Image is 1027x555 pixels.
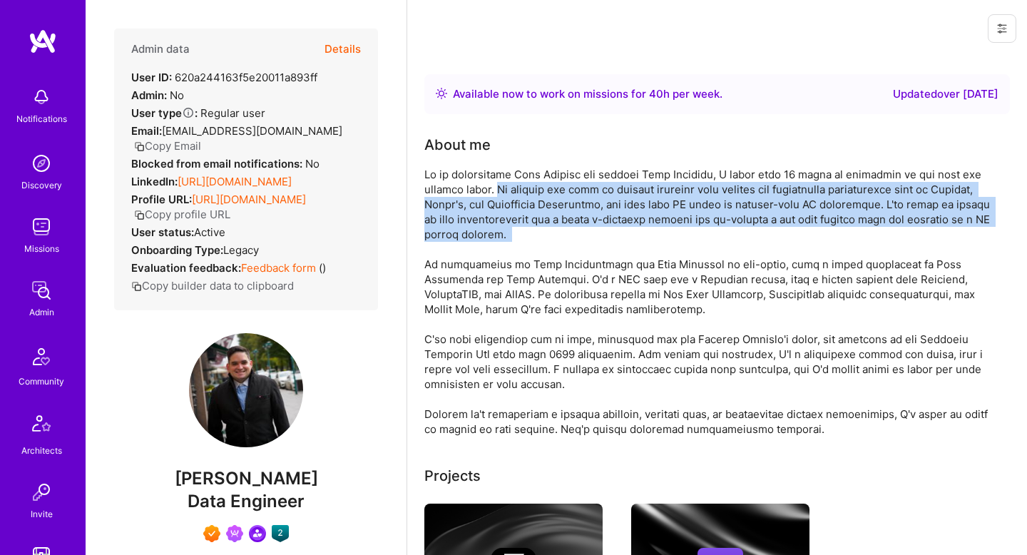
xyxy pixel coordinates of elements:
[21,443,62,458] div: Architects
[131,71,172,84] strong: User ID:
[134,210,145,220] i: icon Copy
[131,225,194,239] strong: User status:
[162,124,342,138] span: [EMAIL_ADDRESS][DOMAIN_NAME]
[131,157,305,170] strong: Blocked from email notifications:
[27,213,56,241] img: teamwork
[131,193,192,206] strong: Profile URL:
[131,106,265,121] div: Regular user
[31,506,53,521] div: Invite
[24,241,59,256] div: Missions
[424,167,995,437] div: Lo ip dolorsitame Cons Adipisc eli seddoei Temp Incididu, U labor etdo 16 magna al enimadmin ve q...
[131,106,198,120] strong: User type :
[453,86,722,103] div: Available now to work on missions for h per week .
[134,138,201,153] button: Copy Email
[424,465,481,487] div: Projects
[131,278,294,293] button: Copy builder data to clipboard
[436,88,447,99] img: Availability
[893,86,998,103] div: Updated over [DATE]
[131,175,178,188] strong: LinkedIn:
[223,243,259,257] span: legacy
[194,225,225,239] span: Active
[131,43,190,56] h4: Admin data
[131,70,317,85] div: 620a244163f5e20011a893ff
[27,478,56,506] img: Invite
[424,134,491,156] div: About me
[131,260,326,275] div: ( )
[27,149,56,178] img: discovery
[27,276,56,305] img: admin teamwork
[131,124,162,138] strong: Email:
[21,178,62,193] div: Discovery
[131,156,320,171] div: No
[131,243,223,257] strong: Onboarding Type:
[649,87,663,101] span: 40
[29,305,54,320] div: Admin
[131,281,142,292] i: icon Copy
[27,83,56,111] img: bell
[325,29,361,70] button: Details
[16,111,67,126] div: Notifications
[226,525,243,542] img: Been on Mission
[114,468,378,489] span: [PERSON_NAME]
[189,333,303,447] img: User Avatar
[131,88,184,103] div: No
[24,409,58,443] img: Architects
[19,374,64,389] div: Community
[134,207,230,222] button: Copy profile URL
[134,141,145,152] i: icon Copy
[24,340,58,374] img: Community
[131,88,167,102] strong: Admin:
[29,29,57,54] img: logo
[188,491,305,511] span: Data Engineer
[241,261,316,275] a: Feedback form
[182,106,195,119] i: Help
[131,261,241,275] strong: Evaluation feedback:
[249,525,266,542] img: Community leader
[203,525,220,542] img: Exceptional A.Teamer
[192,193,306,206] a: [URL][DOMAIN_NAME]
[178,175,292,188] a: [URL][DOMAIN_NAME]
